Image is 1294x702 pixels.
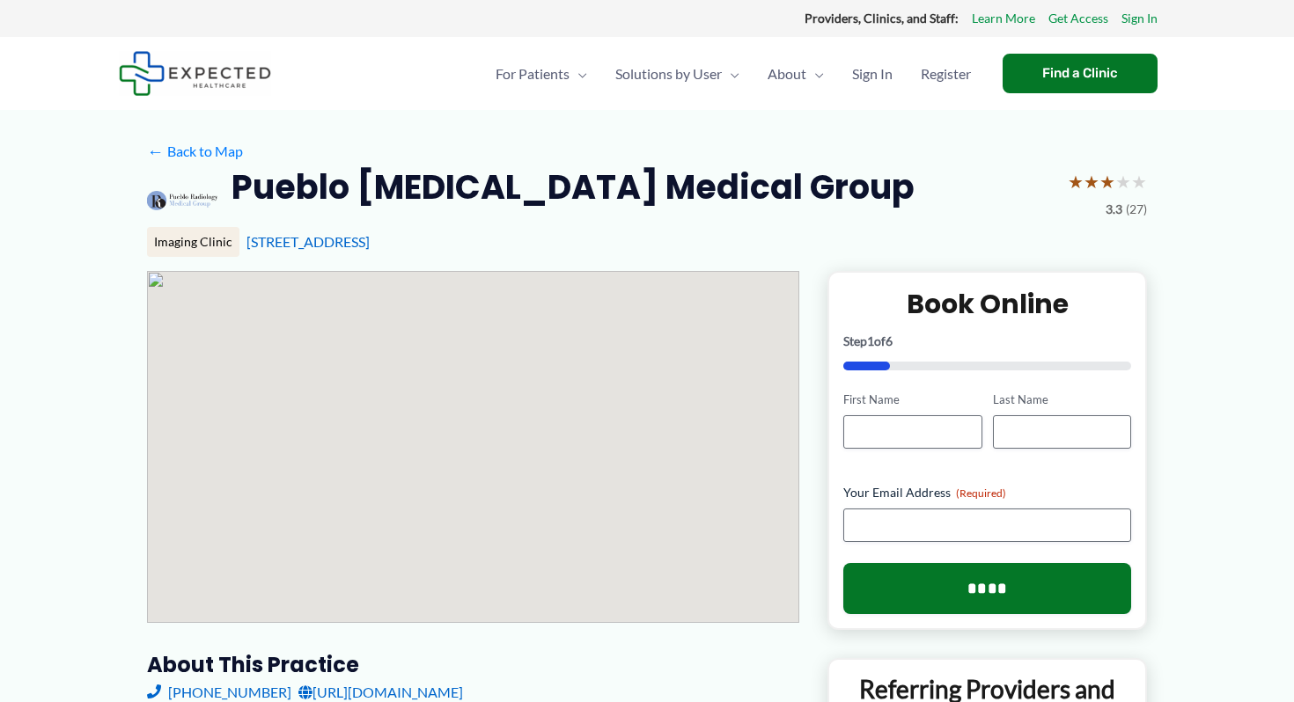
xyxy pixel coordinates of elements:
[1048,7,1108,30] a: Get Access
[768,43,806,105] span: About
[1115,165,1131,198] span: ★
[867,333,874,348] span: 1
[601,43,754,105] a: Solutions by UserMenu Toggle
[1121,7,1158,30] a: Sign In
[993,391,1131,408] label: Last Name
[843,391,982,408] label: First Name
[147,227,239,257] div: Imaging Clinic
[147,651,799,678] h3: About this practice
[232,165,915,208] h2: Pueblo [MEDICAL_DATA] Medical Group
[754,43,838,105] a: AboutMenu Toggle
[722,43,739,105] span: Menu Toggle
[921,43,971,105] span: Register
[972,7,1035,30] a: Learn More
[805,11,959,26] strong: Providers, Clinics, and Staff:
[570,43,587,105] span: Menu Toggle
[886,333,893,348] span: 6
[246,233,370,250] a: [STREET_ADDRESS]
[956,486,1006,500] span: (Required)
[1126,198,1147,221] span: (27)
[1099,165,1115,198] span: ★
[852,43,893,105] span: Sign In
[1106,198,1122,221] span: 3.3
[1003,54,1158,93] a: Find a Clinic
[1084,165,1099,198] span: ★
[496,43,570,105] span: For Patients
[838,43,907,105] a: Sign In
[147,143,164,159] span: ←
[806,43,824,105] span: Menu Toggle
[119,51,271,96] img: Expected Healthcare Logo - side, dark font, small
[907,43,985,105] a: Register
[843,484,1131,501] label: Your Email Address
[615,43,722,105] span: Solutions by User
[843,335,1131,347] p: Step of
[147,138,243,165] a: ←Back to Map
[1131,165,1147,198] span: ★
[482,43,601,105] a: For PatientsMenu Toggle
[1068,165,1084,198] span: ★
[843,287,1131,321] h2: Book Online
[482,43,985,105] nav: Primary Site Navigation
